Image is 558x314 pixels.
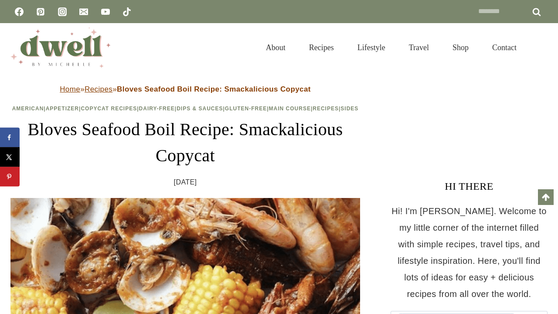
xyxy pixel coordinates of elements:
[313,106,339,112] a: Recipes
[12,106,44,112] a: American
[177,106,223,112] a: Dips & Sauces
[139,106,175,112] a: Dairy-Free
[254,32,297,63] a: About
[81,106,137,112] a: Copycat Recipes
[346,32,397,63] a: Lifestyle
[54,3,71,20] a: Instagram
[60,85,311,93] span: » »
[10,27,111,68] img: DWELL by michelle
[174,176,197,189] time: [DATE]
[391,203,548,302] p: Hi! I'm [PERSON_NAME]. Welcome to my little corner of the internet filled with simple recipes, tr...
[60,85,80,93] a: Home
[397,32,441,63] a: Travel
[10,3,28,20] a: Facebook
[46,106,79,112] a: Appetizer
[75,3,92,20] a: Email
[10,116,360,169] h1: Bloves Seafood Boil Recipe: Smackalicious Copycat
[391,178,548,194] h3: HI THERE
[97,3,114,20] a: YouTube
[225,106,267,112] a: Gluten-Free
[118,3,136,20] a: TikTok
[538,189,554,205] a: Scroll to top
[441,32,480,63] a: Shop
[533,40,548,55] button: View Search Form
[117,85,311,93] strong: Bloves Seafood Boil Recipe: Smackalicious Copycat
[297,32,346,63] a: Recipes
[269,106,311,112] a: Main Course
[32,3,49,20] a: Pinterest
[85,85,112,93] a: Recipes
[12,106,359,112] span: | | | | | | | |
[254,32,528,63] nav: Primary Navigation
[340,106,358,112] a: Sides
[480,32,528,63] a: Contact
